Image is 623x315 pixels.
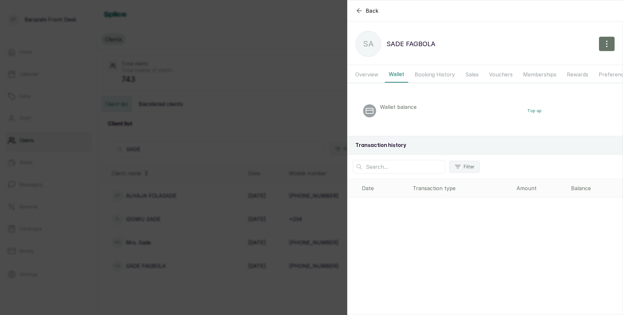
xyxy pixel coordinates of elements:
button: Wallet [385,66,408,83]
span: Filter [464,164,474,170]
button: Filter [449,161,480,173]
p: ₦600.00 [380,111,417,119]
button: Memberships [519,66,560,83]
button: Deduct [561,103,607,119]
button: Overview [351,66,382,83]
div: Balance [571,184,620,192]
button: Rewards [563,66,592,83]
span: Back [366,7,379,15]
button: Back [355,7,379,15]
button: Sales [461,66,483,83]
p: SADE FAGBOLA [386,39,435,49]
div: Transaction type [413,184,511,192]
div: Amount [517,184,566,192]
p: SA [363,38,374,50]
div: Date [362,184,408,192]
h2: Transaction history [355,141,615,149]
button: Booking History [411,66,459,83]
input: Search... [353,160,445,174]
button: Top up [512,103,557,119]
button: Vouchers [485,66,517,83]
p: Wallet balance [380,103,417,111]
